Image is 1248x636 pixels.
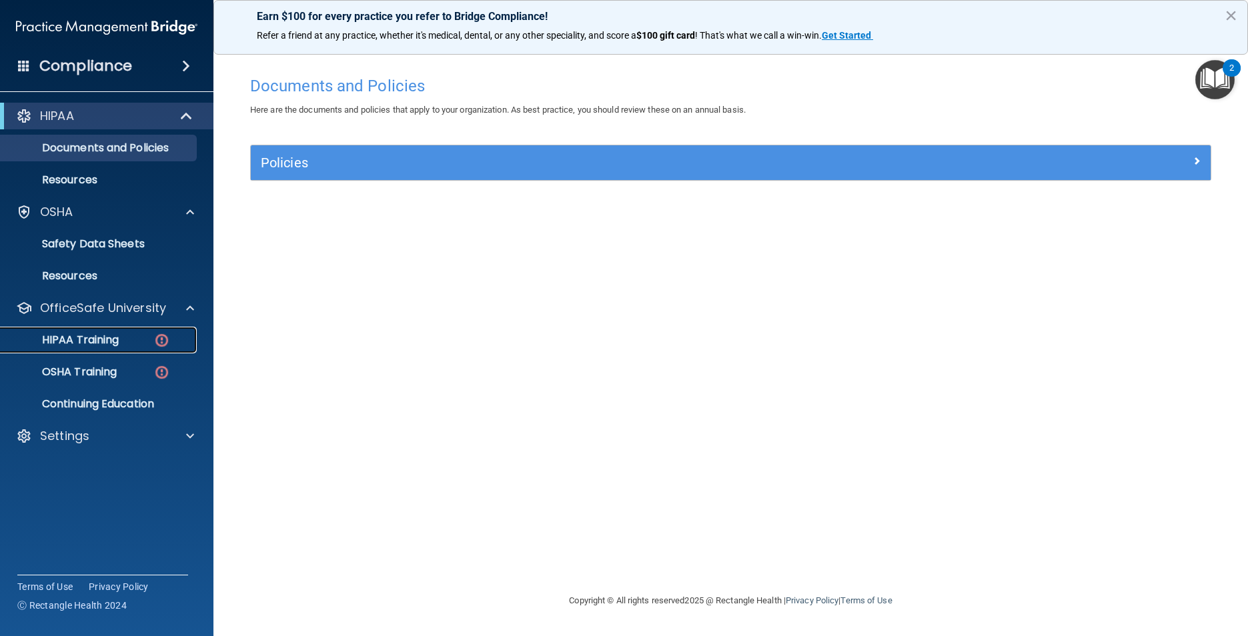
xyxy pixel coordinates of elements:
a: Privacy Policy [786,595,838,605]
a: Policies [261,152,1201,173]
button: Open Resource Center, 2 new notifications [1195,60,1235,99]
a: Terms of Use [17,580,73,593]
p: Settings [40,428,89,444]
p: Resources [9,269,191,283]
a: Privacy Policy [89,580,149,593]
p: HIPAA Training [9,333,119,347]
div: 2 [1229,68,1234,85]
p: OSHA Training [9,365,117,379]
a: OfficeSafe University [16,300,194,316]
span: Refer a friend at any practice, whether it's medical, dental, or any other speciality, and score a [257,30,636,41]
a: Terms of Use [840,595,892,605]
p: OSHA [40,204,73,220]
img: danger-circle.6113f641.png [153,332,170,349]
p: Documents and Policies [9,141,191,155]
img: PMB logo [16,14,197,41]
div: Copyright © All rights reserved 2025 @ Rectangle Health | | [488,579,975,622]
span: Ⓒ Rectangle Health 2024 [17,599,127,612]
a: Settings [16,428,194,444]
button: Close [1225,5,1237,26]
p: OfficeSafe University [40,300,166,316]
span: Here are the documents and policies that apply to your organization. As best practice, you should... [250,105,746,115]
p: HIPAA [40,108,74,124]
p: Earn $100 for every practice you refer to Bridge Compliance! [257,10,1205,23]
h4: Compliance [39,57,132,75]
span: ! That's what we call a win-win. [695,30,822,41]
h5: Policies [261,155,961,170]
a: OSHA [16,204,194,220]
p: Resources [9,173,191,187]
a: HIPAA [16,108,193,124]
a: Get Started [822,30,873,41]
strong: Get Started [822,30,871,41]
p: Continuing Education [9,397,191,411]
img: danger-circle.6113f641.png [153,364,170,381]
strong: $100 gift card [636,30,695,41]
p: Safety Data Sheets [9,237,191,251]
h4: Documents and Policies [250,77,1211,95]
